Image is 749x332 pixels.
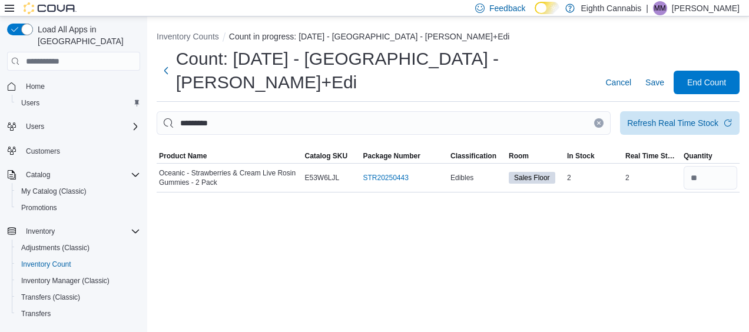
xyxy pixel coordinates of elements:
button: Product Name [157,149,303,163]
input: Dark Mode [535,2,559,14]
a: My Catalog (Classic) [16,184,91,198]
span: Cancel [605,77,631,88]
span: Customers [21,143,140,158]
span: Product Name [159,151,207,161]
button: Real Time Stock [623,149,681,163]
button: Catalog [2,167,145,183]
button: Package Number [361,149,449,163]
nav: An example of EuiBreadcrumbs [157,31,740,45]
span: Home [26,82,45,91]
span: Feedback [489,2,525,14]
p: [PERSON_NAME] [672,1,740,15]
span: Transfers (Classic) [21,293,80,302]
span: Transfers [16,307,140,321]
span: Customers [26,147,60,156]
button: Next [157,59,176,82]
span: In Stock [567,151,595,161]
span: Home [21,79,140,94]
button: Inventory Counts [157,32,219,41]
button: Inventory [2,223,145,240]
button: Count in progress: [DATE] - [GEOGRAPHIC_DATA] - [PERSON_NAME]+Edi [229,32,510,41]
button: Inventory [21,224,59,238]
button: Clear input [594,118,604,128]
a: STR20250443 [363,173,409,182]
button: Transfers (Classic) [12,289,145,306]
span: Inventory Manager (Classic) [21,276,110,285]
span: Oceanic - Strawberries & Cream Live Rosin Gummies - 2 Pack [159,168,300,187]
button: My Catalog (Classic) [12,183,145,200]
button: Adjustments (Classic) [12,240,145,256]
a: Inventory Manager (Classic) [16,274,114,288]
p: Eighth Cannabis [581,1,641,15]
span: Users [16,96,140,110]
span: Transfers (Classic) [16,290,140,304]
span: Transfers [21,309,51,318]
span: Edibles [450,173,473,182]
span: Load All Apps in [GEOGRAPHIC_DATA] [33,24,140,47]
span: Inventory [26,227,55,236]
span: MM [654,1,666,15]
a: Adjustments (Classic) [16,241,94,255]
img: Cova [24,2,77,14]
button: Catalog SKU [303,149,361,163]
span: Sales Floor [514,172,550,183]
span: Inventory [21,224,140,238]
span: Users [21,98,39,108]
button: Customers [2,142,145,159]
button: End Count [674,71,740,94]
span: Classification [450,151,496,161]
span: Package Number [363,151,420,161]
div: Marilyn Mears [653,1,667,15]
button: Users [12,95,145,111]
button: Users [2,118,145,135]
button: Catalog [21,168,55,182]
button: In Stock [565,149,623,163]
a: Home [21,79,49,94]
input: This is a search bar. After typing your query, hit enter to filter the results lower in the page. [157,111,611,135]
span: Save [645,77,664,88]
button: Home [2,78,145,95]
p: | [646,1,648,15]
span: Inventory Count [21,260,71,269]
span: My Catalog (Classic) [21,187,87,196]
span: Room [509,151,529,161]
button: Inventory Manager (Classic) [12,273,145,289]
span: Catalog SKU [305,151,348,161]
h1: Count: [DATE] - [GEOGRAPHIC_DATA] - [PERSON_NAME]+Edi [176,47,592,94]
span: Catalog [26,170,50,180]
button: Classification [448,149,506,163]
div: 2 [565,171,623,185]
span: Quantity [684,151,712,161]
a: Transfers (Classic) [16,290,85,304]
button: Refresh Real Time Stock [620,111,740,135]
button: Promotions [12,200,145,216]
span: Users [21,119,140,134]
span: Users [26,122,44,131]
span: E53W6LJL [305,173,340,182]
span: Adjustments (Classic) [21,243,90,253]
button: Users [21,119,49,134]
span: Adjustments (Classic) [16,241,140,255]
button: Cancel [601,71,636,94]
div: 2 [623,171,681,185]
span: Sales Floor [509,172,555,184]
button: Quantity [681,149,740,163]
a: Promotions [16,201,62,215]
a: Transfers [16,307,55,321]
span: Dark Mode [535,14,535,15]
span: Inventory Count [16,257,140,271]
span: Inventory Manager (Classic) [16,274,140,288]
span: Promotions [16,201,140,215]
button: Transfers [12,306,145,322]
a: Inventory Count [16,257,76,271]
button: Save [641,71,669,94]
span: Real Time Stock [625,151,679,161]
div: Refresh Real Time Stock [627,117,718,129]
span: End Count [687,77,726,88]
span: My Catalog (Classic) [16,184,140,198]
a: Users [16,96,44,110]
a: Customers [21,144,65,158]
span: Catalog [21,168,140,182]
button: Inventory Count [12,256,145,273]
span: Promotions [21,203,57,213]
